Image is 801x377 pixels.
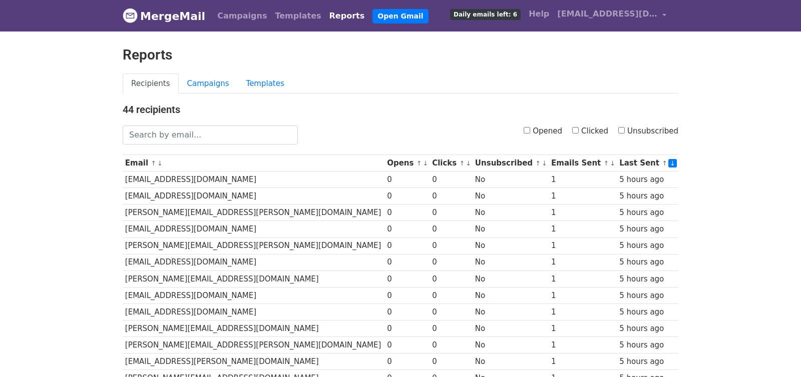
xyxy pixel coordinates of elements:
a: ↑ [535,159,541,167]
td: [EMAIL_ADDRESS][DOMAIN_NAME] [123,254,384,270]
td: No [473,221,549,237]
td: [EMAIL_ADDRESS][DOMAIN_NAME] [123,221,384,237]
td: No [473,287,549,303]
th: Emails Sent [549,155,617,171]
td: 1 [549,337,617,353]
a: ↓ [423,159,428,167]
td: [PERSON_NAME][EMAIL_ADDRESS][DOMAIN_NAME] [123,320,384,337]
img: MergeMail logo [123,8,138,23]
a: ↑ [662,159,667,167]
td: 0 [430,171,473,188]
a: ↓ [466,159,471,167]
td: 1 [549,254,617,270]
a: Daily emails left: 6 [446,4,525,24]
h4: 44 recipients [123,103,678,115]
td: 1 [549,287,617,303]
th: Unsubscribed [473,155,549,171]
td: 5 hours ago [617,204,678,221]
a: ↓ [542,159,547,167]
td: 0 [384,221,430,237]
td: [PERSON_NAME][EMAIL_ADDRESS][PERSON_NAME][DOMAIN_NAME] [123,337,384,353]
a: Templates [271,6,325,26]
a: Templates [238,73,293,94]
input: Search by email... [123,125,298,144]
td: 0 [430,303,473,320]
td: [EMAIL_ADDRESS][DOMAIN_NAME] [123,287,384,303]
h2: Reports [123,46,678,63]
td: 5 hours ago [617,303,678,320]
input: Clicked [572,127,579,133]
td: 0 [384,237,430,254]
td: 5 hours ago [617,254,678,270]
a: ↓ [668,159,677,167]
td: 0 [430,237,473,254]
td: 0 [384,188,430,204]
a: Reports [325,6,369,26]
label: Clicked [572,125,608,137]
td: No [473,353,549,370]
td: 0 [430,254,473,270]
a: [EMAIL_ADDRESS][DOMAIN_NAME] [553,4,670,27]
td: 0 [384,287,430,303]
td: 0 [430,188,473,204]
td: 0 [430,221,473,237]
a: Open Gmail [372,9,428,23]
td: 1 [549,221,617,237]
th: Email [123,155,384,171]
td: 1 [549,171,617,188]
td: No [473,320,549,337]
td: 0 [384,320,430,337]
th: Last Sent [617,155,678,171]
td: 0 [430,353,473,370]
td: 0 [430,204,473,221]
th: Clicks [430,155,473,171]
td: 5 hours ago [617,353,678,370]
td: No [473,270,549,287]
td: 1 [549,204,617,221]
td: 0 [430,287,473,303]
td: 5 hours ago [617,270,678,287]
a: MergeMail [123,5,205,26]
td: 5 hours ago [617,221,678,237]
td: [PERSON_NAME][EMAIL_ADDRESS][PERSON_NAME][DOMAIN_NAME] [123,237,384,254]
td: 0 [384,171,430,188]
td: 1 [549,303,617,320]
td: 5 hours ago [617,237,678,254]
a: Help [525,4,553,24]
label: Unsubscribed [618,125,678,137]
td: No [473,188,549,204]
td: 1 [549,353,617,370]
td: [PERSON_NAME][EMAIL_ADDRESS][PERSON_NAME][DOMAIN_NAME] [123,204,384,221]
a: Recipients [123,73,179,94]
td: 5 hours ago [617,320,678,337]
td: 0 [430,337,473,353]
a: ↑ [604,159,609,167]
td: No [473,337,549,353]
td: No [473,254,549,270]
label: Opened [524,125,562,137]
a: ↑ [459,159,465,167]
td: No [473,303,549,320]
td: 0 [384,204,430,221]
td: 5 hours ago [617,171,678,188]
td: [EMAIL_ADDRESS][DOMAIN_NAME] [123,303,384,320]
td: 5 hours ago [617,188,678,204]
td: 1 [549,270,617,287]
td: 1 [549,188,617,204]
td: 0 [430,320,473,337]
span: Daily emails left: 6 [450,9,521,20]
th: Opens [384,155,430,171]
td: [EMAIL_ADDRESS][PERSON_NAME][DOMAIN_NAME] [123,353,384,370]
a: ↓ [610,159,615,167]
td: 1 [549,320,617,337]
td: 5 hours ago [617,337,678,353]
input: Unsubscribed [618,127,625,133]
td: No [473,237,549,254]
a: ↓ [157,159,163,167]
td: No [473,171,549,188]
td: [PERSON_NAME][EMAIL_ADDRESS][DOMAIN_NAME] [123,270,384,287]
td: [EMAIL_ADDRESS][DOMAIN_NAME] [123,171,384,188]
a: ↑ [151,159,156,167]
input: Opened [524,127,530,133]
td: 5 hours ago [617,287,678,303]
